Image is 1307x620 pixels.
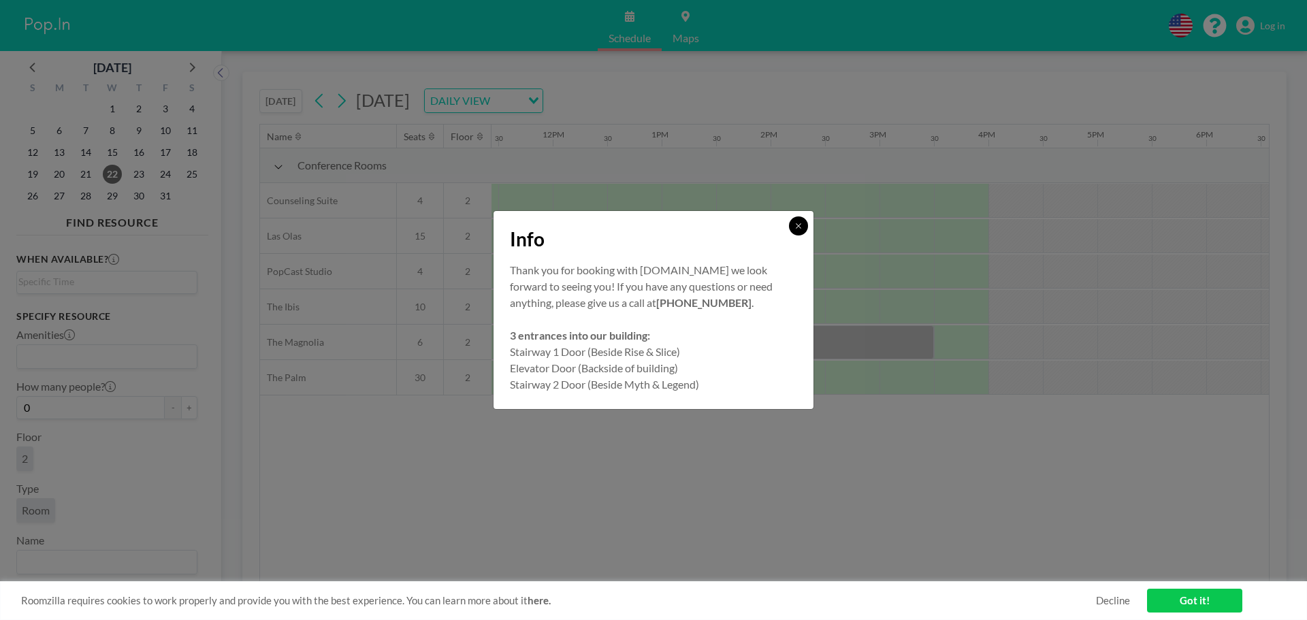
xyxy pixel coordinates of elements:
[510,360,797,376] p: Elevator Door (Backside of building)
[510,262,797,311] p: Thank you for booking with [DOMAIN_NAME] we look forward to seeing you! If you have any questions...
[510,376,797,393] p: Stairway 2 Door (Beside Myth & Legend)
[1096,594,1130,607] a: Decline
[510,227,545,251] span: Info
[656,296,752,309] strong: [PHONE_NUMBER]
[510,329,650,342] strong: 3 entrances into our building:
[21,594,1096,607] span: Roomzilla requires cookies to work properly and provide you with the best experience. You can lea...
[1147,589,1242,613] a: Got it!
[510,344,797,360] p: Stairway 1 Door (Beside Rise & Slice)
[528,594,551,606] a: here.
